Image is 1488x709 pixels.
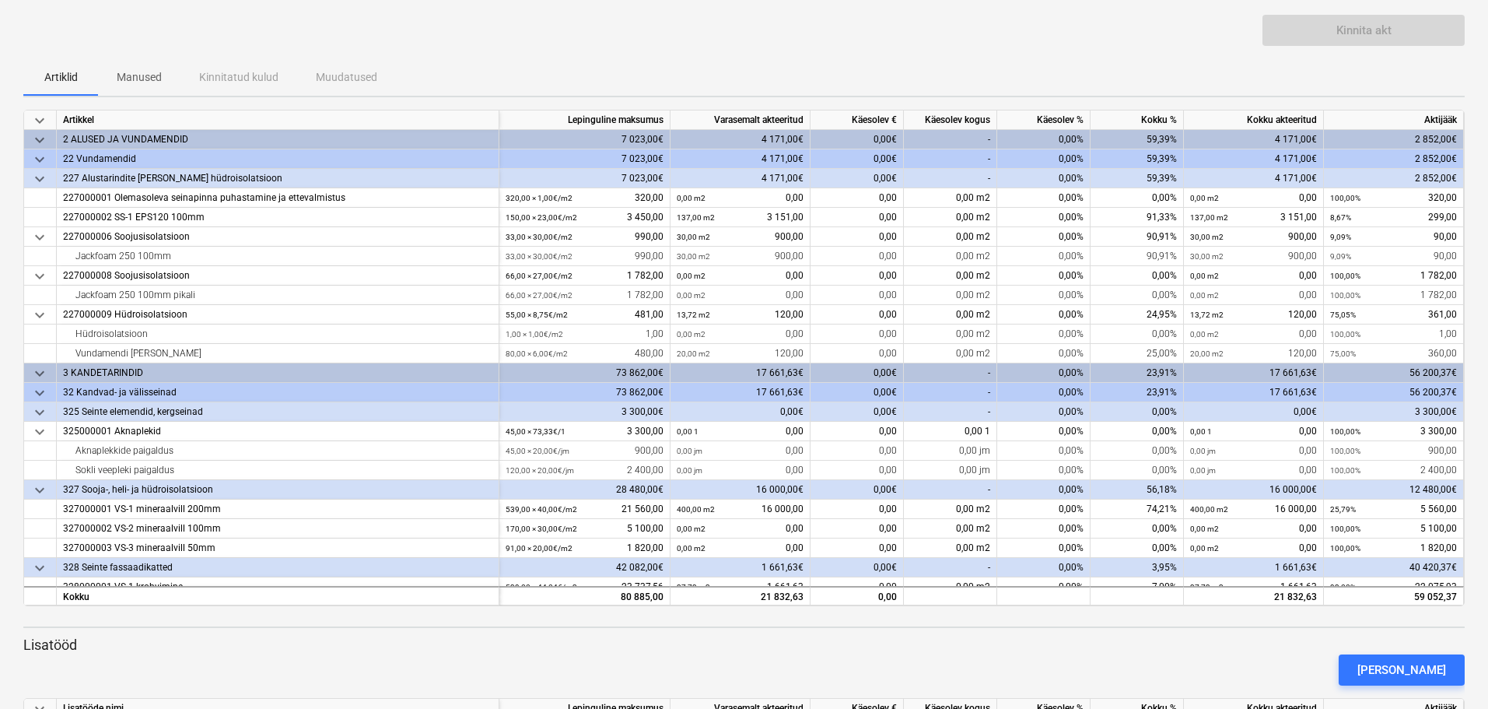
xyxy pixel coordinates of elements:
[1190,266,1317,286] div: 0,00
[811,169,904,188] div: 0,00€
[904,130,997,149] div: -
[904,422,997,441] div: 0,00 1
[1190,349,1224,358] small: 20,00 m2
[1330,422,1457,441] div: 3 300,00
[997,149,1091,169] div: 0,00%
[677,349,710,358] small: 20,00 m2
[670,558,811,577] div: 1 661,63€
[63,149,492,169] div: 22 Vundamendid
[997,383,1091,402] div: 0,00%
[1091,286,1184,305] div: 0,00%
[677,286,804,305] div: 0,00
[1330,427,1360,436] small: 100,00%
[506,500,663,519] div: 21 560,00
[677,311,710,319] small: 13,72 m2
[63,188,492,208] div: 227000001 Olemasoleva seinapinna puhastamine ja ettevalmistus
[904,169,997,188] div: -
[1330,233,1351,241] small: 9,09%
[1190,500,1317,519] div: 16 000,00
[677,427,698,436] small: 0,00 1
[1330,525,1360,533] small: 100,00%
[30,559,49,577] span: keyboard_arrow_down
[997,111,1091,130] div: Käesolev %
[677,441,804,461] div: 0,00
[1091,500,1184,519] div: 74,21%
[904,558,997,577] div: -
[997,266,1091,286] div: 0,00%
[1190,208,1317,227] div: 3 151,00
[63,461,492,480] div: Sokli veepleki paigaldus
[811,286,904,305] div: 0,00
[63,130,492,149] div: 2 ALUSED JA VUNDAMENDID
[904,500,997,519] div: 0,00 m2
[1184,130,1324,149] div: 4 171,00€
[63,441,492,461] div: Aknaplekkide paigaldus
[1190,344,1317,363] div: 120,00
[997,539,1091,558] div: 0,00%
[63,266,492,286] div: 227000008 Soojusisolatsioon
[1330,349,1356,358] small: 75,00%
[1190,447,1216,455] small: 0,00 jm
[677,291,705,300] small: 0,00 m2
[1091,266,1184,286] div: 0,00%
[117,69,162,86] p: Manused
[997,500,1091,519] div: 0,00%
[1330,286,1457,305] div: 1 782,00
[63,480,492,500] div: 327 Sooja-, heli- ja hüdroisolatsioon
[1330,441,1457,461] div: 900,00
[904,208,997,227] div: 0,00 m2
[811,558,904,577] div: 0,00€
[677,500,804,519] div: 16 000,00
[1091,363,1184,383] div: 23,91%
[63,500,492,519] div: 327000001 VS-1 mineraalvill 200mm
[1324,111,1464,130] div: Aktijääk
[904,188,997,208] div: 0,00 m2
[904,539,997,558] div: 0,00 m2
[506,227,663,247] div: 990,00
[63,305,492,325] div: 227000009 Hüdroisolatsioon
[677,505,715,514] small: 400,00 m2
[997,169,1091,188] div: 0,00%
[677,447,702,455] small: 0,00 jm
[1190,525,1219,533] small: 0,00 m2
[904,577,997,597] div: 0,00 m2
[811,266,904,286] div: 0,00
[30,131,49,149] span: keyboard_arrow_down
[1330,247,1457,266] div: 90,00
[677,305,804,325] div: 120,00
[1190,466,1216,475] small: 0,00 jm
[1330,194,1360,202] small: 100,00%
[997,305,1091,325] div: 0,00%
[63,402,492,422] div: 325 Seinte elemendid, kergseinad
[63,208,492,227] div: 227000002 SS-1 EPS120 100mm
[1091,130,1184,149] div: 59,39%
[677,252,710,261] small: 30,00 m2
[30,384,49,402] span: keyboard_arrow_down
[1091,149,1184,169] div: 59,39%
[670,363,811,383] div: 17 661,63€
[670,111,811,130] div: Varasemalt akteeritud
[677,188,804,208] div: 0,00
[997,461,1091,480] div: 0,00%
[1330,266,1457,286] div: 1 782,00
[42,69,79,86] p: Artiklid
[1091,208,1184,227] div: 91,33%
[1091,402,1184,422] div: 0,00%
[1190,325,1317,344] div: 0,00
[1330,330,1360,339] small: 100,00%
[677,466,702,475] small: 0,00 jm
[670,480,811,500] div: 16 000,00€
[1190,233,1224,241] small: 30,00 m2
[1091,305,1184,325] div: 24,95%
[1184,383,1324,402] div: 17 661,63€
[1091,111,1184,130] div: Kokku %
[677,266,804,286] div: 0,00
[997,519,1091,539] div: 0,00%
[1330,227,1457,247] div: 90,00
[997,286,1091,305] div: 0,00%
[811,149,904,169] div: 0,00€
[1190,519,1317,539] div: 0,00
[811,325,904,344] div: 0,00
[63,422,492,441] div: 325000001 Aknaplekid
[30,403,49,422] span: keyboard_arrow_down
